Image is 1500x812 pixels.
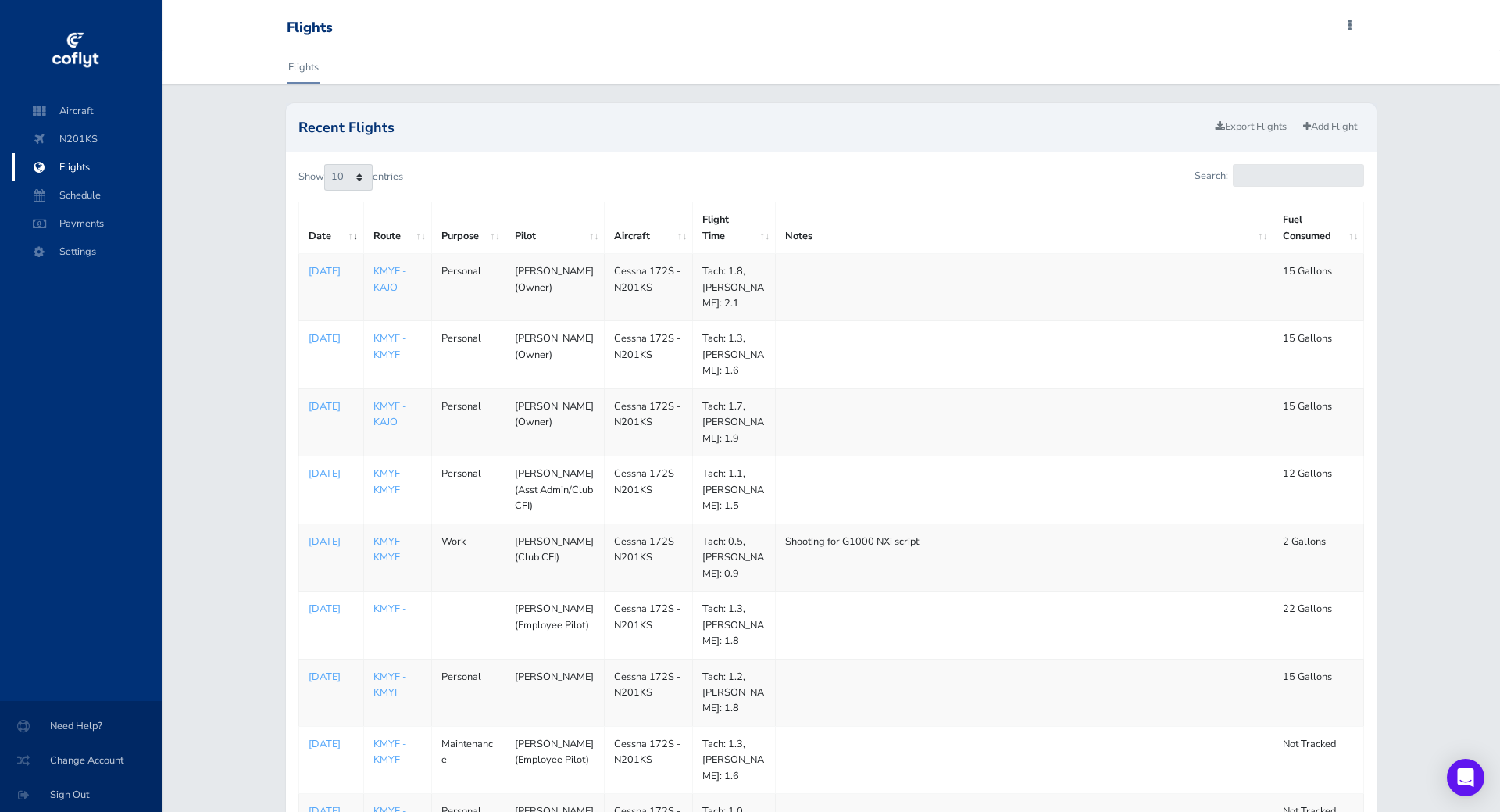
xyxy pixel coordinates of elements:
td: Tach: 1.2, [PERSON_NAME]: 1.8 [692,659,775,726]
span: N201KS [28,125,147,153]
a: Export Flights [1209,116,1294,138]
td: 2 Gallons [1273,524,1364,591]
input: Search: [1233,164,1364,187]
td: Cessna 172S - N201KS [605,254,693,321]
td: [PERSON_NAME] [505,659,605,726]
td: 22 Gallons [1273,592,1364,659]
span: Schedule [28,181,147,209]
a: [DATE] [309,331,354,346]
td: Personal [431,456,505,524]
select: Showentries [324,164,373,191]
span: Aircraft [28,97,147,125]
td: Personal [431,388,505,456]
td: Personal [431,321,505,388]
td: Cessna 172S - N201KS [605,592,693,659]
td: Tach: 1.7, [PERSON_NAME]: 1.9 [692,388,775,456]
th: Route: activate to sort column ascending [363,202,431,254]
td: Cessna 172S - N201KS [605,321,693,388]
td: 15 Gallons [1273,388,1364,456]
label: Show entries [298,164,403,191]
a: KMYF - KMYF [373,535,406,564]
td: Cessna 172S - N201KS [605,659,693,726]
td: Tach: 1.3, [PERSON_NAME]: 1.8 [692,592,775,659]
a: KMYF - KMYF [373,670,406,699]
a: Add Flight [1296,116,1364,138]
td: [PERSON_NAME] (Employee Pilot) [505,726,605,793]
td: Cessna 172S - N201KS [605,388,693,456]
a: KMYF - KMYF [373,467,406,496]
th: Flight Time: activate to sort column ascending [692,202,775,254]
span: Need Help? [19,712,144,740]
a: KMYF - [373,602,406,616]
img: coflyt logo [49,27,101,74]
td: Maintenance [431,726,505,793]
th: Aircraft: activate to sort column ascending [605,202,693,254]
td: [PERSON_NAME] (Employee Pilot) [505,592,605,659]
a: [DATE] [309,534,354,549]
span: Sign Out [19,781,144,809]
a: KMYF - KMYF [373,737,406,767]
a: [DATE] [309,601,354,617]
td: Personal [431,254,505,321]
td: 15 Gallons [1273,254,1364,321]
td: Work [431,524,505,591]
td: Tach: 1.1, [PERSON_NAME]: 1.5 [692,456,775,524]
a: Flights [287,50,320,84]
td: [PERSON_NAME] (Asst Admin/Club CFI) [505,456,605,524]
td: Cessna 172S - N201KS [605,524,693,591]
td: [PERSON_NAME] (Owner) [505,388,605,456]
td: [PERSON_NAME] (Club CFI) [505,524,605,591]
span: Settings [28,238,147,266]
div: Open Intercom Messenger [1447,759,1484,796]
td: 12 Gallons [1273,456,1364,524]
td: Personal [431,659,505,726]
td: [PERSON_NAME] (Owner) [505,321,605,388]
a: KMYF - KAJO [373,399,406,429]
a: [DATE] [309,263,354,279]
a: [DATE] [309,466,354,481]
td: Tach: 0.5, [PERSON_NAME]: 0.9 [692,524,775,591]
th: Date: activate to sort column ascending [298,202,363,254]
a: [DATE] [309,669,354,685]
th: Notes: activate to sort column ascending [775,202,1273,254]
td: Tach: 1.8, [PERSON_NAME]: 2.1 [692,254,775,321]
a: KMYF - KAJO [373,264,406,294]
td: Cessna 172S - N201KS [605,726,693,793]
th: Pilot: activate to sort column ascending [505,202,605,254]
span: Payments [28,209,147,238]
a: KMYF - KMYF [373,331,406,361]
div: Flights [287,20,333,37]
label: Search: [1195,164,1364,187]
td: Shooting for G1000 NXi script [775,524,1273,591]
td: [PERSON_NAME] (Owner) [505,254,605,321]
td: Not Tracked [1273,726,1364,793]
td: Tach: 1.3, [PERSON_NAME]: 1.6 [692,726,775,793]
td: 15 Gallons [1273,659,1364,726]
a: [DATE] [309,399,354,414]
td: Cessna 172S - N201KS [605,456,693,524]
span: Flights [28,153,147,181]
h2: Recent Flights [298,120,1209,134]
th: Purpose: activate to sort column ascending [431,202,505,254]
span: Change Account [19,746,144,774]
th: Fuel Consumed: activate to sort column ascending [1273,202,1364,254]
td: 15 Gallons [1273,321,1364,388]
td: Tach: 1.3, [PERSON_NAME]: 1.6 [692,321,775,388]
a: [DATE] [309,736,354,752]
